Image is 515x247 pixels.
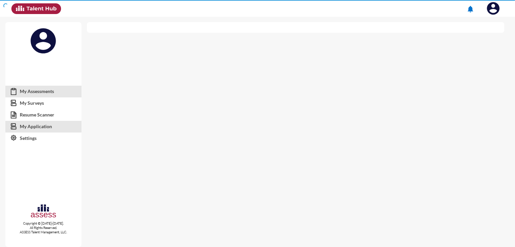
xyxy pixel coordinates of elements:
img: defaultimage.svg [30,27,57,54]
p: Copyright © [DATE]-[DATE]. All Rights Reserved. ASSESS Talent Management, LLC. [5,221,81,234]
a: My Assessments [5,85,81,97]
mat-icon: notifications [466,5,474,13]
a: Resume Scanner [5,109,81,121]
a: My Application [5,120,81,133]
a: My Surveys [5,97,81,109]
a: Settings [5,132,81,144]
img: assesscompany-logo.png [30,203,57,220]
